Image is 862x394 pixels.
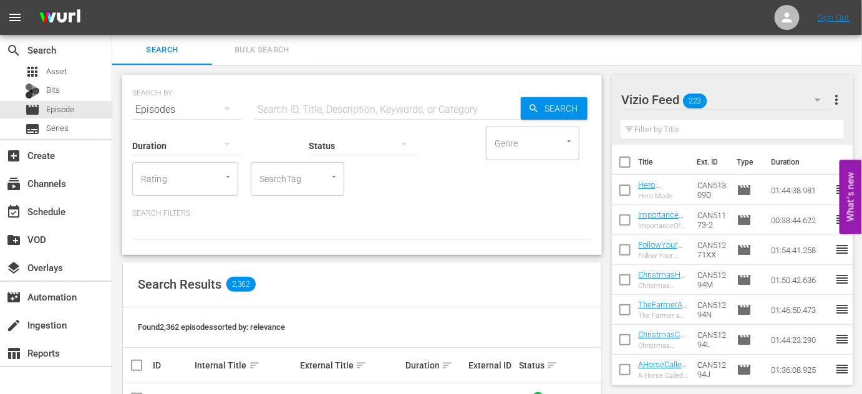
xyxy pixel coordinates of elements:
span: Automation [6,290,21,305]
td: 01:50:42.636 [766,265,835,295]
span: reorder [835,302,850,317]
a: AHorseCalledHope_Wurl [638,360,687,378]
div: Vizio Feed [621,82,833,117]
div: Hero Mode [638,192,687,200]
a: ChristmasCupcakes_Wurl [638,330,685,348]
span: Series [46,122,69,135]
td: CAN51271XX [692,235,732,265]
td: CAN51294L [692,325,732,355]
span: Search Results [138,277,221,292]
span: Search [540,97,588,120]
span: sort [249,360,260,371]
span: reorder [835,272,850,287]
img: ans4CAIJ8jUAAAAAAAAAAAAAAAAAAAAAAAAgQb4GAAAAAAAAAAAAAAAAAAAAAAAAJMjXAAAAAAAAAAAAAAAAAAAAAAAAgAT5G... [30,3,90,32]
span: Channels [6,176,21,191]
span: Asset [46,65,67,78]
a: Hero Mode_Wurl [638,180,678,199]
span: Bits [46,84,60,97]
div: Episodes [132,92,242,127]
a: Sign Out [818,12,850,22]
span: reorder [835,332,850,347]
td: 01:44:23.290 [766,325,835,355]
span: Episode [737,243,752,257]
div: External ID [468,360,515,370]
span: Episode [25,102,40,117]
span: Reports [6,346,21,361]
span: Episode [737,362,752,377]
div: Christmas Cupcakes [638,342,687,350]
td: CAN51294M [692,265,732,295]
span: VOD [6,233,21,247]
th: Type [729,145,763,180]
td: CAN51173-2 [692,205,732,235]
div: Internal Title [195,358,297,373]
td: 01:54:41.258 [766,235,835,265]
span: sort [442,360,453,371]
th: Ext. ID [690,145,730,180]
td: CAN51294N [692,295,732,325]
div: Duration [405,358,465,373]
span: Episode [737,332,752,347]
button: Open [563,135,575,147]
a: TheFarmerAndTheBelle_SavingSantaland_Wurl [638,300,687,337]
span: Ingestion [6,318,21,333]
a: ChristmasHarmony_Wurl [638,270,687,289]
span: reorder [835,182,850,197]
p: Search Filters: [132,208,592,219]
td: 00:38:44.622 [766,205,835,235]
span: reorder [835,212,850,227]
th: Title [638,145,689,180]
div: Follow Your Heart [638,252,687,260]
span: Schedule [6,204,21,219]
span: Search [120,43,205,57]
div: Bits [25,84,40,98]
td: 01:36:08.925 [766,355,835,385]
div: A Horse Called Hope [638,372,687,380]
span: Overlays [6,261,21,276]
button: Open [222,171,234,183]
span: Create [6,148,21,163]
span: Series [25,122,40,137]
span: sort [356,360,367,371]
span: menu [7,10,22,25]
th: Duration [763,145,838,180]
span: reorder [835,362,850,377]
div: Status [519,358,558,373]
div: Christmas Harmony [638,282,687,290]
button: Open [328,171,340,183]
span: 2,362 [226,277,256,292]
button: Open Feedback Widget [840,160,862,234]
td: CAN51309D [692,175,732,205]
span: Episode [737,272,752,287]
span: more_vert [829,92,844,107]
span: Episode [737,213,752,228]
div: ImportanceOfBeingMike_Eps_6-10 [638,222,687,230]
a: FollowYourHeart99_Wurl [638,240,687,259]
span: Asset [25,64,40,79]
a: ImportanceOfBeingMike_Eps_6-10_Wurl [638,210,687,238]
span: sort [546,360,558,371]
td: 01:46:50.473 [766,295,835,325]
div: The Farmer and the Belle – Saving Santaland [638,312,687,320]
td: 01:44:38.981 [766,175,835,205]
span: Episode [46,103,74,116]
div: External Title [300,358,402,373]
button: Search [521,97,588,120]
div: ID [153,360,191,370]
td: CAN51294J [692,355,732,385]
span: reorder [835,242,850,257]
span: Episode [737,183,752,198]
button: more_vert [829,85,844,115]
span: Episode [737,302,752,317]
span: Found 2,362 episodes sorted by: relevance [138,322,285,332]
span: Bulk Search [220,43,304,57]
span: Search [6,43,21,58]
